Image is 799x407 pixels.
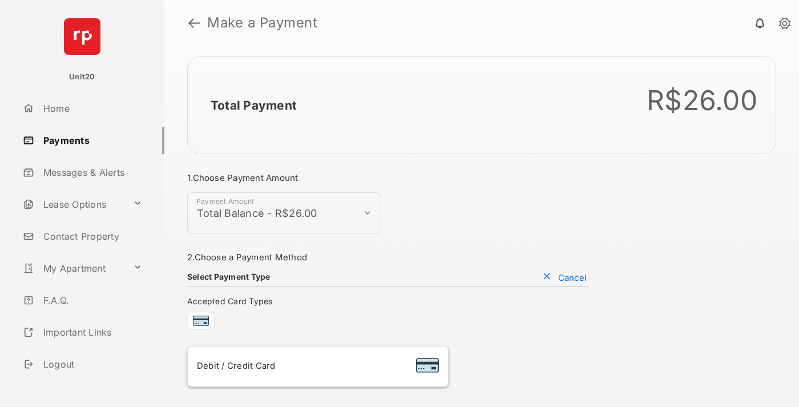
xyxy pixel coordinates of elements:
a: Home [18,95,164,122]
p: Unit20 [69,71,95,83]
a: Lease Options [18,191,128,218]
button: Cancel [540,272,589,283]
h4: Select Payment Type [187,272,271,281]
a: My Apartment [18,255,128,282]
a: Messages & Alerts [18,159,164,186]
a: F.A.Q. [18,287,164,314]
img: svg+xml;base64,PHN2ZyB4bWxucz0iaHR0cDovL3d3dy53My5vcmcvMjAwMC9zdmciIHdpZHRoPSI2NCIgaGVpZ2h0PSI2NC... [64,18,100,55]
h3: 2. Choose a Payment Method [187,252,589,263]
a: Payments [18,127,164,154]
h2: Total Payment [211,98,297,112]
div: R$26.00 [647,84,757,117]
a: Important Links [18,319,147,346]
strong: Make a Payment [207,16,317,30]
span: Accepted Card Types [187,296,277,306]
a: Contact Property [18,223,164,250]
a: Logout [18,350,164,378]
h3: 1. Choose Payment Amount [187,172,589,183]
span: Debit / Credit Card [197,360,276,371]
